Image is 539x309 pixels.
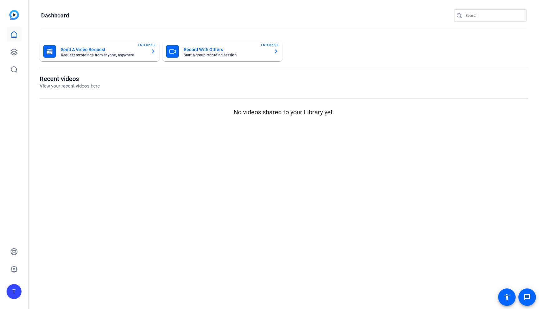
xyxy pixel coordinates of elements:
mat-icon: accessibility [503,293,511,301]
mat-card-subtitle: Request recordings from anyone, anywhere [61,53,146,57]
input: Search [465,12,522,19]
span: ENTERPRISE [138,43,156,47]
mat-card-title: Send A Video Request [61,46,146,53]
h1: Recent videos [40,75,100,83]
h1: Dashboard [41,12,69,19]
mat-card-subtitle: Start a group recording session [184,53,269,57]
div: T [7,284,22,299]
span: ENTERPRISE [261,43,279,47]
p: View your recent videos here [40,83,100,90]
img: blue-gradient.svg [9,10,19,20]
button: Record With OthersStart a group recording sessionENTERPRISE [163,41,282,61]
button: Send A Video RequestRequest recordings from anyone, anywhereENTERPRISE [40,41,159,61]
mat-card-title: Record With Others [184,46,269,53]
p: No videos shared to your Library yet. [40,107,528,117]
mat-icon: message [523,293,531,301]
